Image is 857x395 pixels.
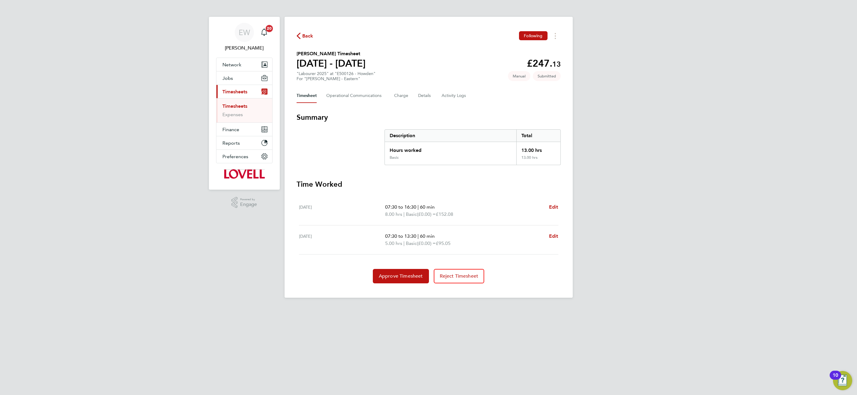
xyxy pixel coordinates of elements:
[209,17,280,190] nav: Main navigation
[442,89,467,103] button: Activity Logs
[833,371,852,390] button: Open Resource Center, 10 new notifications
[385,129,561,165] div: Summary
[297,113,561,122] h3: Summary
[302,32,313,40] span: Back
[222,75,233,81] span: Jobs
[216,123,272,136] button: Finance
[239,29,250,36] span: EW
[403,211,405,217] span: |
[533,71,561,81] span: This timesheet is Submitted.
[216,58,272,71] button: Network
[222,154,248,159] span: Preferences
[390,155,399,160] div: Basic
[224,169,265,179] img: lovell-logo-retina.png
[297,113,561,283] section: Timesheet
[222,103,247,109] a: Timesheets
[420,233,435,239] span: 60 min
[326,89,385,103] button: Operational Communications
[216,71,272,85] button: Jobs
[434,269,484,283] button: Reject Timesheet
[508,71,530,81] span: This timesheet was manually created.
[406,211,417,218] span: Basic
[549,204,558,211] a: Edit
[216,98,272,122] div: Timesheets
[420,204,435,210] span: 60 min
[297,32,313,40] button: Back
[299,204,385,218] div: [DATE]
[222,62,241,68] span: Network
[385,240,402,246] span: 5.00 hrs
[240,197,257,202] span: Powered by
[222,112,243,117] a: Expenses
[222,127,239,132] span: Finance
[516,130,560,142] div: Total
[516,155,560,165] div: 13.00 hrs
[436,211,453,217] span: £152.08
[216,136,272,149] button: Reports
[258,23,270,42] a: 20
[406,240,417,247] span: Basic
[385,233,416,239] span: 07:30 to 13:30
[440,273,478,279] span: Reject Timesheet
[216,85,272,98] button: Timesheets
[222,140,240,146] span: Reports
[418,89,432,103] button: Details
[297,57,366,69] h1: [DATE] - [DATE]
[231,197,257,208] a: Powered byEngage
[549,233,558,239] span: Edit
[385,204,416,210] span: 07:30 to 16:30
[266,25,273,32] span: 20
[222,89,247,95] span: Timesheets
[516,142,560,155] div: 13.00 hrs
[418,233,419,239] span: |
[216,169,273,179] a: Go to home page
[373,269,429,283] button: Approve Timesheet
[552,60,561,68] span: 13
[549,233,558,240] a: Edit
[297,71,376,81] div: "Labourer 2025" at "E500126 - Howden"
[297,50,366,57] h2: [PERSON_NAME] Timesheet
[216,23,273,52] a: EW[PERSON_NAME]
[297,89,317,103] button: Timesheet
[417,240,436,246] span: (£0.00) =
[385,142,517,155] div: Hours worked
[403,240,405,246] span: |
[417,211,436,217] span: (£0.00) =
[418,204,419,210] span: |
[436,240,451,246] span: £95.05
[299,233,385,247] div: [DATE]
[394,89,409,103] button: Charge
[297,179,561,189] h3: Time Worked
[550,31,561,41] button: Timesheets Menu
[519,31,547,40] button: Following
[379,273,423,279] span: Approve Timesheet
[524,33,542,38] span: Following
[549,204,558,210] span: Edit
[385,130,517,142] div: Description
[833,375,838,383] div: 10
[527,58,561,69] app-decimal: £247.
[297,76,376,81] div: For "[PERSON_NAME] - Eastern"
[385,211,402,217] span: 8.00 hrs
[240,202,257,207] span: Engage
[216,150,272,163] button: Preferences
[216,44,273,52] span: Emma Wells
